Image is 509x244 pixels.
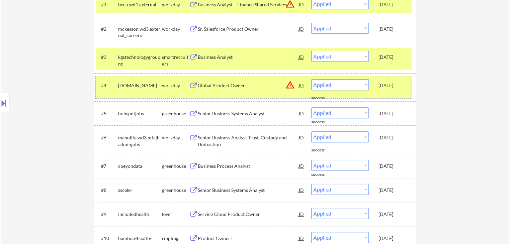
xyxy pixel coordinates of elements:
div: greenhouse [162,163,189,169]
div: Senior Business Systems Analyst [198,187,299,194]
div: success [311,147,338,153]
div: includedhealth [118,211,162,218]
div: JD [298,160,305,172]
div: JD [298,184,305,196]
div: Business Process Analyst [198,163,299,169]
div: success [311,95,338,101]
div: JD [298,131,305,143]
div: rippling [162,235,189,242]
div: Business Analyst [198,54,299,60]
div: #8 [101,187,113,194]
div: lever [162,211,189,218]
div: JD [298,208,305,220]
div: workday [162,1,189,8]
div: JD [298,23,305,35]
button: warning_amber [285,80,295,90]
div: [DATE] [378,235,408,242]
div: #7 [101,163,113,169]
div: Senior Business Analyst Trust, Custody and Unitization [198,134,299,147]
div: Service Cloud Product Owner [198,211,299,218]
div: [DATE] [378,134,408,141]
div: zscaler [118,187,162,194]
div: [DATE] [378,211,408,218]
div: [DATE] [378,26,408,32]
div: [DOMAIN_NAME] [118,82,162,89]
div: [DATE] [378,54,408,60]
div: JD [298,107,305,119]
div: success [311,172,338,177]
div: Senior Business Systems Analyst [198,110,299,117]
div: cbeyondata [118,163,162,169]
div: [DATE] [378,1,408,8]
div: #1 [101,1,113,8]
div: #2 [101,26,113,32]
div: #9 [101,211,113,218]
div: success [311,119,338,125]
div: Global Product Owner [198,82,299,89]
div: kgstechnologygroupinc [118,54,162,67]
div: mckesson.wd3.external_careers [118,26,162,39]
div: Business Analyst – Finance Shared Services [198,1,299,8]
div: greenhouse [162,110,189,117]
div: hubspotjobs [118,110,162,117]
div: workday [162,82,189,89]
div: JD [298,51,305,63]
div: [DATE] [378,187,408,194]
div: JD [298,79,305,91]
div: manulife.wd3.mfcjh_adminjobs [118,134,162,147]
div: [DATE] [378,163,408,169]
div: #10 [101,235,113,242]
div: [DATE] [378,110,408,117]
div: workday [162,134,189,141]
div: [DATE] [378,82,408,89]
div: greenhouse [162,187,189,194]
div: workday [162,26,189,32]
div: becu.wd1.external [118,1,162,8]
div: Sr. Salesforce Product Owner [198,26,299,32]
div: JD [298,232,305,244]
div: smartrecruiters [162,54,189,67]
div: Product Owner I [198,235,299,242]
